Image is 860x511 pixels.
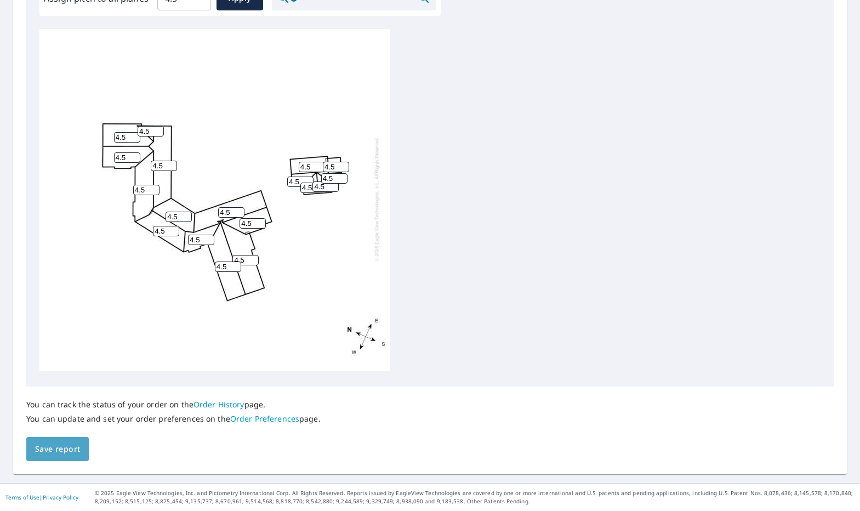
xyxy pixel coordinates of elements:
span: Save report [35,442,80,456]
p: You can track the status of your order on the page. [26,400,321,410]
a: Order Preferences [230,413,299,424]
p: | [5,494,78,501]
a: Terms of Use [5,493,39,501]
p: You can update and set your order preferences on the page. [26,414,321,424]
a: Order History [193,399,244,410]
p: © 2025 Eagle View Technologies, Inc. and Pictometry International Corp. All Rights Reserved. Repo... [95,489,855,506]
button: Save report [26,437,89,462]
a: Privacy Policy [43,493,78,501]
